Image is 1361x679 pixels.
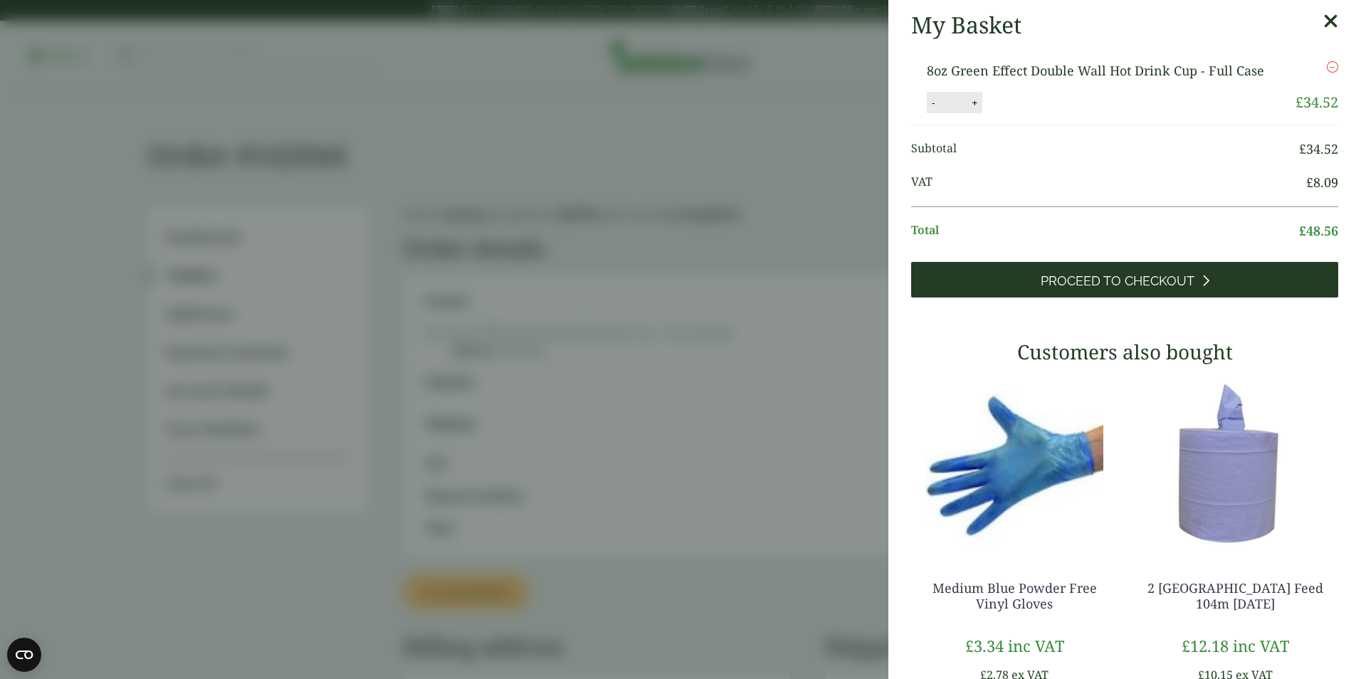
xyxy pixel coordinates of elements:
[911,173,1306,192] span: VAT
[1182,635,1190,656] span: £
[1008,635,1064,656] span: inc VAT
[911,262,1338,298] a: Proceed to Checkout
[1306,174,1313,191] span: £
[7,638,41,672] button: Open CMP widget
[936,62,1273,79] a: 8oz Green Effect Double Wall Hot Drink Cup - Full Case
[937,97,948,109] button: -
[911,374,1118,552] img: 4130015J-Blue-Vinyl-Powder-Free-Gloves-Medium
[1147,579,1323,612] a: 2 [GEOGRAPHIC_DATA] Feed 104m [DATE]
[1299,140,1338,157] bdi: 34.52
[977,97,992,109] button: +
[1306,174,1338,191] bdi: 8.09
[1327,61,1338,73] a: Remove this item
[911,11,1021,38] h2: My Basket
[1296,93,1338,112] bdi: 34.52
[1233,635,1289,656] span: inc VAT
[911,221,1299,241] span: Total
[1132,374,1338,552] img: 3630017-2-Ply-Blue-Centre-Feed-104m
[932,579,1097,612] a: Medium Blue Powder Free Vinyl Gloves
[965,635,974,656] span: £
[1296,93,1303,112] span: £
[1299,222,1306,239] span: £
[911,140,1299,159] span: Subtotal
[1299,140,1306,157] span: £
[1041,273,1194,289] span: Proceed to Checkout
[1182,635,1229,656] bdi: 12.18
[965,635,1004,656] bdi: 3.34
[1299,222,1338,239] bdi: 48.56
[911,340,1338,364] h3: Customers also bought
